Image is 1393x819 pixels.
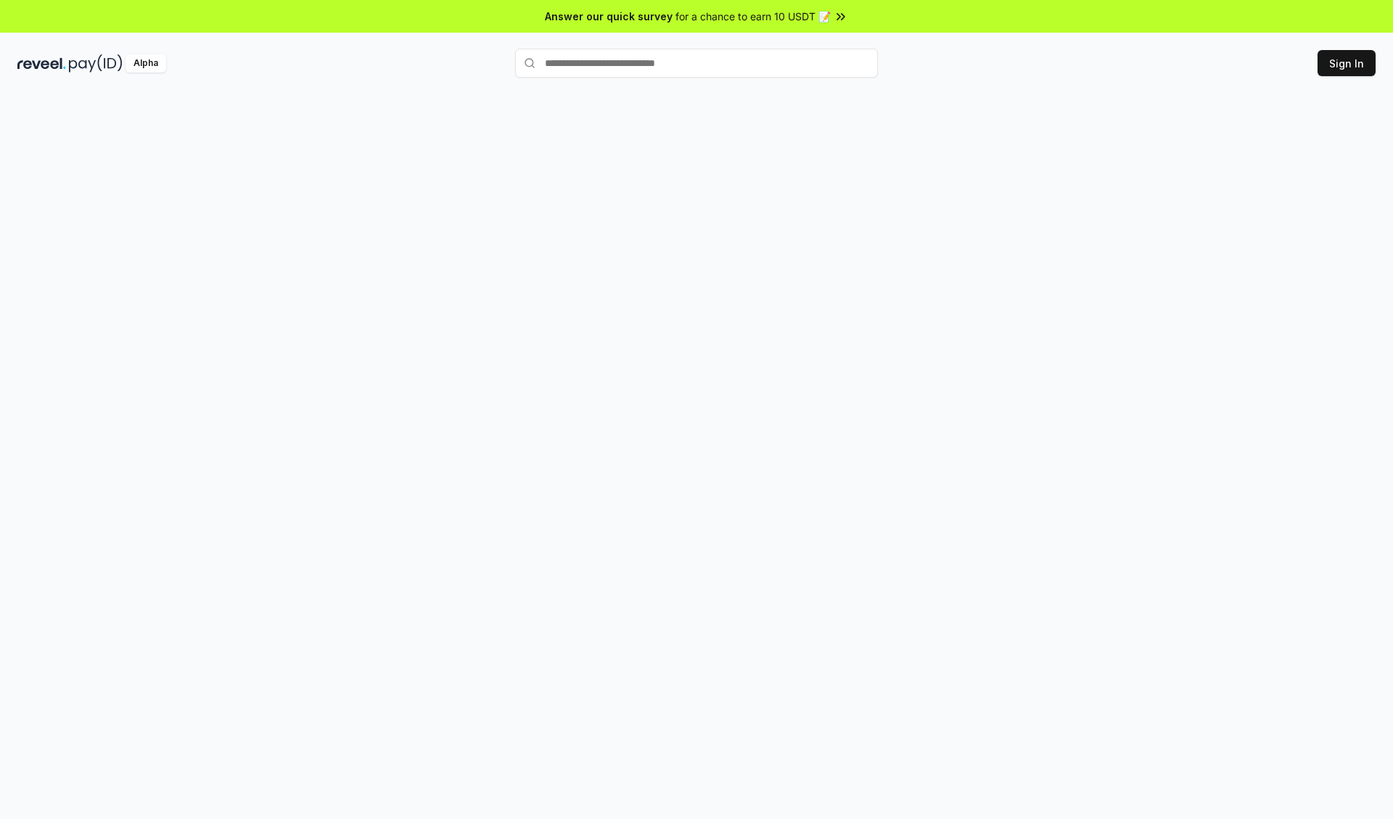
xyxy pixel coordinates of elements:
img: reveel_dark [17,54,66,73]
img: pay_id [69,54,123,73]
span: Answer our quick survey [545,9,673,24]
span: for a chance to earn 10 USDT 📝 [675,9,831,24]
button: Sign In [1318,50,1376,76]
div: Alpha [126,54,166,73]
